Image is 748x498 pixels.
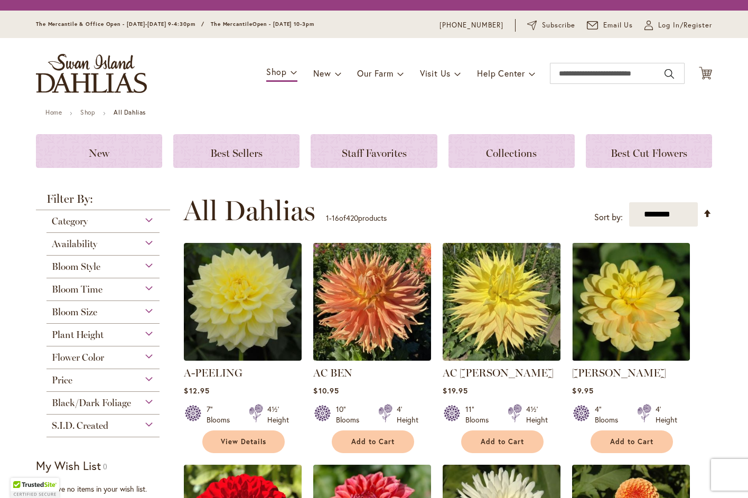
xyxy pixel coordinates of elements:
[448,134,575,168] a: Collections
[52,352,104,363] span: Flower Color
[207,404,236,425] div: 7" Blooms
[542,20,575,31] span: Subscribe
[610,437,653,446] span: Add to Cart
[420,68,451,79] span: Visit Us
[183,195,315,227] span: All Dahlias
[202,430,285,453] a: View Details
[173,134,300,168] a: Best Sellers
[253,21,314,27] span: Open - [DATE] 10-3pm
[443,353,560,363] a: AC Jeri
[332,430,414,453] button: Add to Cart
[587,20,633,31] a: Email Us
[36,134,162,168] a: New
[36,193,170,210] strong: Filter By:
[658,20,712,31] span: Log In/Register
[36,21,253,27] span: The Mercantile & Office Open - [DATE]-[DATE] 9-4:30pm / The Mercantile
[221,437,266,446] span: View Details
[572,367,666,379] a: [PERSON_NAME]
[351,437,395,446] span: Add to Cart
[36,458,101,473] strong: My Wish List
[313,243,431,361] img: AC BEN
[313,386,339,396] span: $10.95
[644,20,712,31] a: Log In/Register
[114,108,146,116] strong: All Dahlias
[80,108,95,116] a: Shop
[572,386,593,396] span: $9.95
[184,367,242,379] a: A-PEELING
[313,353,431,363] a: AC BEN
[594,208,623,227] label: Sort by:
[45,108,62,116] a: Home
[52,329,104,341] span: Plant Height
[184,353,302,363] a: A-Peeling
[586,134,712,168] a: Best Cut Flowers
[311,134,437,168] a: Staff Favorites
[326,213,329,223] span: 1
[184,386,209,396] span: $12.95
[336,404,366,425] div: 10" Blooms
[591,430,673,453] button: Add to Cart
[477,68,525,79] span: Help Center
[440,20,503,31] a: [PHONE_NUMBER]
[481,437,524,446] span: Add to Cart
[526,404,548,425] div: 4½' Height
[52,261,100,273] span: Bloom Style
[346,213,358,223] span: 420
[52,238,97,250] span: Availability
[52,374,72,386] span: Price
[595,404,624,425] div: 4" Blooms
[527,20,575,31] a: Subscribe
[11,478,59,498] div: TrustedSite Certified
[443,386,467,396] span: $19.95
[36,54,147,93] a: store logo
[267,404,289,425] div: 4½' Height
[52,306,97,318] span: Bloom Size
[52,284,102,295] span: Bloom Time
[332,213,339,223] span: 16
[461,430,544,453] button: Add to Cart
[184,243,302,361] img: A-Peeling
[52,397,131,409] span: Black/Dark Foliage
[603,20,633,31] span: Email Us
[52,420,108,431] span: S.I.D. Created
[210,147,263,159] span: Best Sellers
[572,353,690,363] a: AHOY MATEY
[443,243,560,361] img: AC Jeri
[342,147,407,159] span: Staff Favorites
[313,367,352,379] a: AC BEN
[656,404,677,425] div: 4' Height
[572,243,690,361] img: AHOY MATEY
[486,147,537,159] span: Collections
[313,68,331,79] span: New
[36,484,177,494] div: You have no items in your wish list.
[357,68,393,79] span: Our Farm
[443,367,554,379] a: AC [PERSON_NAME]
[52,215,88,227] span: Category
[611,147,687,159] span: Best Cut Flowers
[465,404,495,425] div: 11" Blooms
[326,210,387,227] p: - of products
[266,66,287,77] span: Shop
[397,404,418,425] div: 4' Height
[665,65,674,82] button: Search
[89,147,109,159] span: New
